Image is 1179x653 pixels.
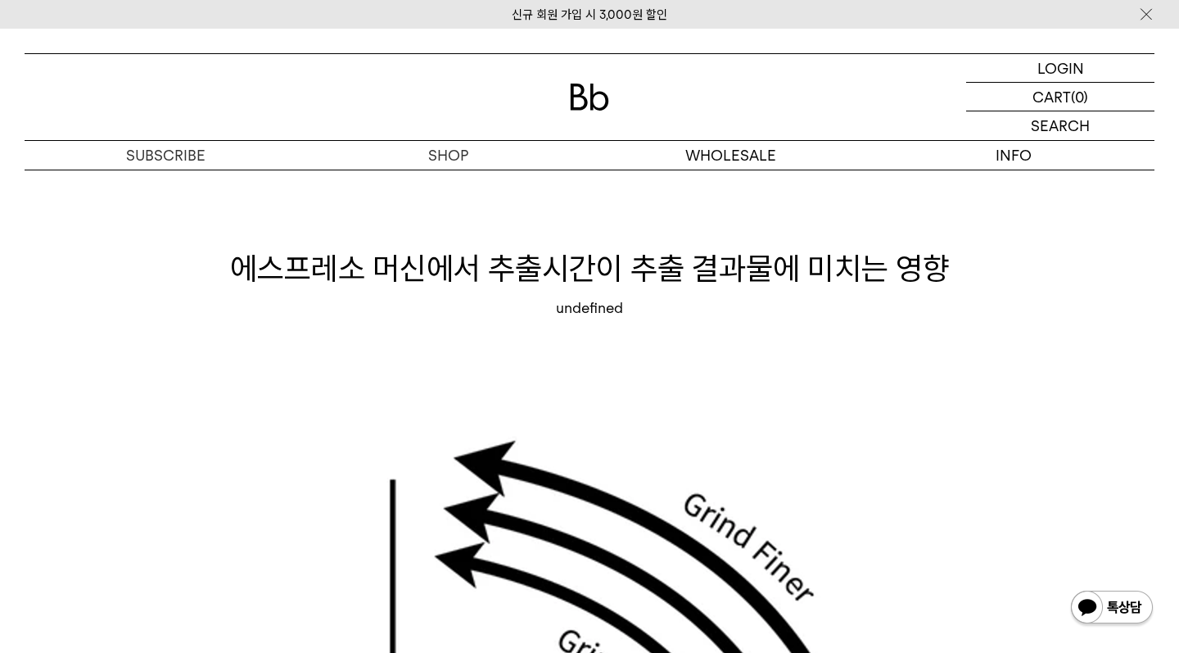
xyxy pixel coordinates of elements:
[25,247,1154,290] h1: 에스프레소 머신에서 추출시간이 추출 결과물에 미치는 영향
[966,83,1154,111] a: CART (0)
[1032,83,1071,111] p: CART
[1037,54,1084,82] p: LOGIN
[1071,83,1088,111] p: (0)
[512,7,667,22] a: 신규 회원 가입 시 3,000원 할인
[872,141,1154,170] p: INFO
[25,298,1154,318] div: undefined
[307,141,589,170] a: SHOP
[1031,111,1090,140] p: SEARCH
[966,54,1154,83] a: LOGIN
[25,141,307,170] a: SUBSCRIBE
[1069,589,1154,628] img: 카카오톡 채널 1:1 채팅 버튼
[589,141,872,170] p: WHOLESALE
[570,84,609,111] img: 로고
